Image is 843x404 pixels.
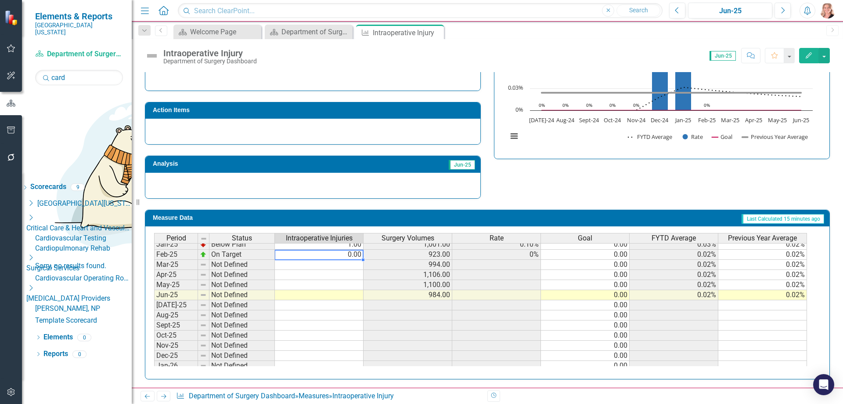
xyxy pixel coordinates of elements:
[541,250,630,260] td: 0.00
[35,11,123,22] span: Elements & Reports
[674,116,691,124] text: Jan-25
[742,214,824,224] span: Last Calculated 15 minutes ago
[200,332,207,339] img: 8DAGhfEEPCf229AAAAAElFTkSuQmCC
[718,290,807,300] td: 0.02%
[364,270,452,280] td: 1,106.00
[43,349,68,359] a: Reports
[515,106,523,113] text: 0%
[190,26,259,37] div: Welcome Page
[176,26,259,37] a: Welcome Page
[683,133,703,141] button: Show Rate
[364,250,452,260] td: 923.00
[209,361,275,371] td: Not Defined
[209,250,275,260] td: On Target
[630,260,718,270] td: 0.02%
[541,361,630,371] td: 0.00
[35,233,132,244] a: Cardiovascular Testing
[718,280,807,290] td: 0.02%
[154,250,198,260] td: Feb-25
[616,4,660,17] button: Search
[541,310,630,320] td: 0.00
[4,10,20,25] img: ClearPoint Strategy
[209,270,275,280] td: Not Defined
[200,251,207,258] img: zOikAAAAAElFTkSuQmCC
[652,234,696,242] span: FYTD Average
[35,244,132,254] a: Cardiopulmonary Rehab
[189,392,295,400] a: Department of Surgery Dashboard
[72,350,86,358] div: 0
[562,102,569,108] text: 0%
[718,270,807,280] td: 0.02%
[35,316,132,326] a: Template Scorecard
[200,271,207,278] img: 8DAGhfEEPCf229AAAAAElFTkSuQmCC
[267,26,350,37] a: Department of Surgery Dashboard
[728,234,797,242] span: Previous Year Average
[154,310,198,320] td: Aug-25
[541,290,630,300] td: 0.00
[35,85,299,261] img: No results found
[710,51,736,61] span: Jun-25
[630,280,718,290] td: 0.02%
[627,116,646,124] text: Nov-24
[77,334,91,341] div: 0
[813,374,834,395] div: Open Intercom Messenger
[43,332,73,342] a: Elements
[579,116,599,124] text: Sept-24
[541,280,630,290] td: 0.00
[718,250,807,260] td: 0.02%
[153,160,308,167] h3: Analysis
[629,7,648,14] span: Search
[820,3,836,18] img: Tiffany LaCoste
[145,49,159,63] img: Not Defined
[200,362,207,369] img: 8DAGhfEEPCf229AAAAAElFTkSuQmCC
[35,304,132,314] a: [PERSON_NAME], NP
[166,234,186,242] span: Period
[503,18,817,150] svg: Interactive chart
[200,281,207,288] img: 8DAGhfEEPCf229AAAAAElFTkSuQmCC
[508,130,520,142] button: View chart menu, Chart
[200,261,207,268] img: 8DAGhfEEPCf229AAAAAElFTkSuQmCC
[541,320,630,331] td: 0.00
[26,223,132,233] a: Critical Care & Heart and Vascular Services
[633,102,639,108] text: 0%
[364,260,452,270] td: 994.00
[604,116,621,124] text: Oct-24
[704,102,710,108] text: 0%
[35,49,123,59] a: Department of Surgery Dashboard
[630,290,718,300] td: 0.02%
[449,160,475,170] span: Jun-25
[688,3,772,18] button: Jun-25
[540,91,803,95] g: Previous Year Average, series 4 of 4. Line with 12 data points.
[154,280,198,290] td: May-25
[232,234,252,242] span: Status
[200,302,207,309] img: 8DAGhfEEPCf229AAAAAElFTkSuQmCC
[541,341,630,351] td: 0.00
[209,290,275,300] td: Not Defined
[503,18,821,150] div: Chart. Highcharts interactive chart.
[71,183,85,191] div: 9
[163,58,257,65] div: Department of Surgery Dashboard
[153,107,476,113] h3: Action Items
[299,392,329,400] a: Measures
[37,199,132,209] a: [GEOGRAPHIC_DATA][US_STATE]
[275,250,364,260] td: 0.00
[698,116,716,124] text: Feb-25
[153,215,371,221] h3: Measure Data
[691,6,769,16] div: Jun-25
[209,280,275,290] td: Not Defined
[651,116,669,124] text: Dec-24
[742,133,809,141] button: Show Previous Year Average
[200,235,207,242] img: 8DAGhfEEPCf229AAAAAElFTkSuQmCC
[154,341,198,351] td: Nov-25
[200,322,207,329] img: 8DAGhfEEPCf229AAAAAElFTkSuQmCC
[364,290,452,300] td: 984.00
[490,234,504,242] span: Rate
[373,27,442,38] div: Intraoperative Injury
[718,260,807,270] td: 0.02%
[578,234,592,242] span: Goal
[712,133,732,141] button: Show Goal
[154,290,198,300] td: Jun-25
[586,102,592,108] text: 0%
[30,182,66,192] a: Scorecards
